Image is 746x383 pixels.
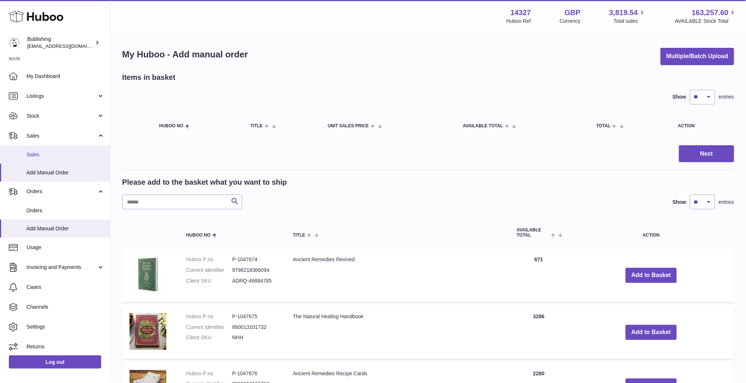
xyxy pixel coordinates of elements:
[232,370,278,377] dd: P-1047676
[26,225,105,232] span: Add Manual Order
[27,36,93,50] div: Bublishing
[609,8,638,18] span: 3,819.54
[26,188,97,195] span: Orders
[293,233,305,238] span: Title
[510,8,531,18] strong: 14327
[186,256,232,263] dt: Huboo P no
[186,233,211,238] span: Huboo no
[26,304,105,311] span: Channels
[597,124,611,128] span: Total
[9,355,101,369] a: Log out
[286,249,509,302] td: Ancient Remedies Revived
[26,244,105,251] span: Usage
[568,220,734,245] th: Action
[130,256,166,293] img: Ancient Remedies Revived
[26,151,105,158] span: Sales
[719,93,734,100] span: entries
[509,306,568,359] td: 3286
[719,199,734,206] span: entries
[232,334,278,341] dd: NHH
[26,113,97,120] span: Stock
[328,124,369,128] span: Unit Sales Price
[26,343,105,350] span: Returns
[122,49,248,60] h1: My Huboo - Add manual order
[661,48,734,65] button: Multiple/Batch Upload
[560,18,581,25] div: Currency
[517,228,549,237] span: AVAILABLE Total
[673,93,686,100] label: Show
[26,207,105,214] span: Orders
[673,199,686,206] label: Show
[626,325,677,340] button: Add to Basket
[463,124,503,128] span: AVAILABLE Total
[232,313,278,320] dd: P-1047675
[26,73,105,80] span: My Dashboard
[614,18,646,25] span: Total sales
[122,72,176,82] h2: Items in basket
[692,8,729,18] span: 163,257.60
[626,268,677,283] button: Add to Basket
[565,8,580,18] strong: GBP
[286,306,509,359] td: The Natural Healing Handbook
[27,43,108,49] span: [EMAIL_ADDRESS][DOMAIN_NAME]
[506,18,531,25] div: Huboo Ref
[186,334,232,341] dt: Client SKU
[9,37,20,48] img: maricar@bublishing.com
[26,323,105,330] span: Settings
[26,169,105,176] span: Add Manual Order
[26,264,97,271] span: Invoicing and Payments
[250,124,262,128] span: Title
[678,124,727,128] div: Action
[232,324,278,331] dd: 860013101732
[130,313,166,350] img: The Natural Healing Handbook
[26,284,105,291] span: Cases
[186,313,232,320] dt: Huboo P no
[679,145,734,163] button: Next
[122,177,287,187] h2: Please add to the basket what you want to ship
[609,8,647,25] a: 3,819.54 Total sales
[186,370,232,377] dt: Huboo P no
[675,18,737,25] span: AVAILABLE Stock Total
[232,267,278,274] dd: 9798218366094
[232,256,278,263] dd: P-1047674
[232,277,278,284] dd: ADRQ-46884785
[26,93,97,100] span: Listings
[186,277,232,284] dt: Client SKU
[26,132,97,139] span: Sales
[186,324,232,331] dt: Current identifier
[186,267,232,274] dt: Current identifier
[159,124,183,128] span: Huboo no
[675,8,737,25] a: 163,257.60 AVAILABLE Stock Total
[509,249,568,302] td: 671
